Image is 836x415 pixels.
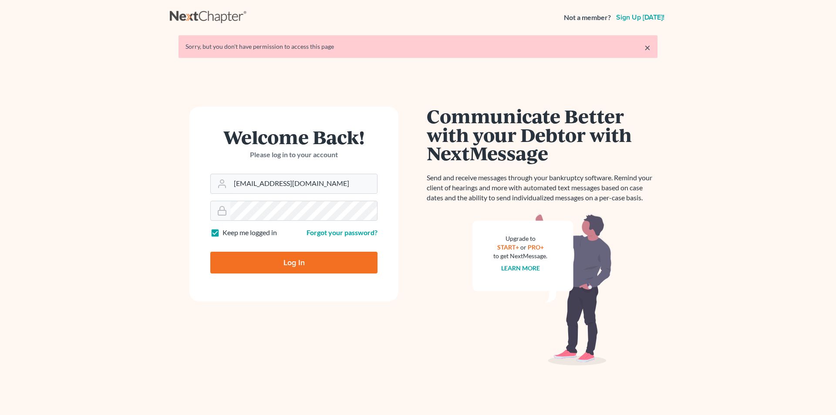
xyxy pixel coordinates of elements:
input: Log In [210,252,378,273]
div: to get NextMessage. [493,252,547,260]
a: × [644,42,651,53]
a: START+ [497,243,519,251]
input: Email Address [230,174,377,193]
label: Keep me logged in [222,228,277,238]
a: Forgot your password? [307,228,378,236]
a: PRO+ [528,243,544,251]
img: nextmessage_bg-59042aed3d76b12b5cd301f8e5b87938c9018125f34e5fa2b7a6b67550977c72.svg [472,213,612,366]
div: Upgrade to [493,234,547,243]
span: or [520,243,526,251]
p: Send and receive messages through your bankruptcy software. Remind your client of hearings and mo... [427,173,657,203]
div: Sorry, but you don't have permission to access this page [185,42,651,51]
h1: Communicate Better with your Debtor with NextMessage [427,107,657,162]
a: Sign up [DATE]! [614,14,666,21]
p: Please log in to your account [210,150,378,160]
h1: Welcome Back! [210,128,378,146]
a: Learn more [501,264,540,272]
strong: Not a member? [564,13,611,23]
